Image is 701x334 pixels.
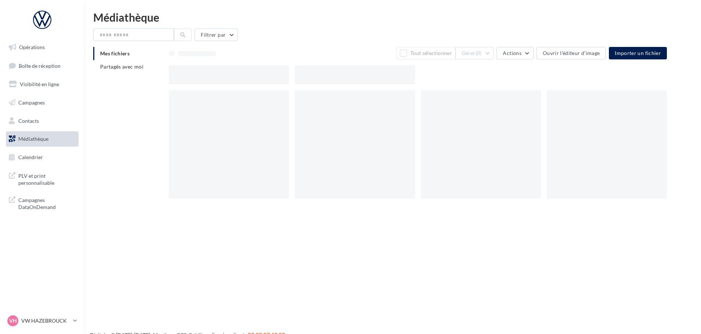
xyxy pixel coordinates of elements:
[20,81,59,87] span: Visibilité en ligne
[9,317,17,324] span: VH
[19,44,45,50] span: Opérations
[4,95,80,110] a: Campagnes
[19,62,61,69] span: Boîte de réception
[396,47,455,59] button: Tout sélectionner
[4,131,80,147] a: Médiathèque
[18,195,76,211] span: Campagnes DataOnDemand
[21,317,70,324] p: VW HAZEBROUCK
[18,117,39,124] span: Contacts
[100,50,130,56] span: Mes fichiers
[537,47,606,59] button: Ouvrir l'éditeur d'image
[18,99,45,106] span: Campagnes
[195,29,238,41] button: Filtrer par
[497,47,533,59] button: Actions
[476,50,482,56] span: (0)
[503,50,521,56] span: Actions
[455,47,494,59] button: Gérer(0)
[93,12,692,23] div: Médiathèque
[615,50,661,56] span: Importer un fichier
[18,136,48,142] span: Médiathèque
[100,63,144,70] span: Partagés avec moi
[18,154,43,160] span: Calendrier
[6,314,79,328] a: VH VW HAZEBROUCK
[4,113,80,129] a: Contacts
[4,192,80,214] a: Campagnes DataOnDemand
[4,150,80,165] a: Calendrier
[4,40,80,55] a: Opérations
[18,171,76,187] span: PLV et print personnalisable
[4,77,80,92] a: Visibilité en ligne
[4,168,80,190] a: PLV et print personnalisable
[4,58,80,74] a: Boîte de réception
[609,47,667,59] button: Importer un fichier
